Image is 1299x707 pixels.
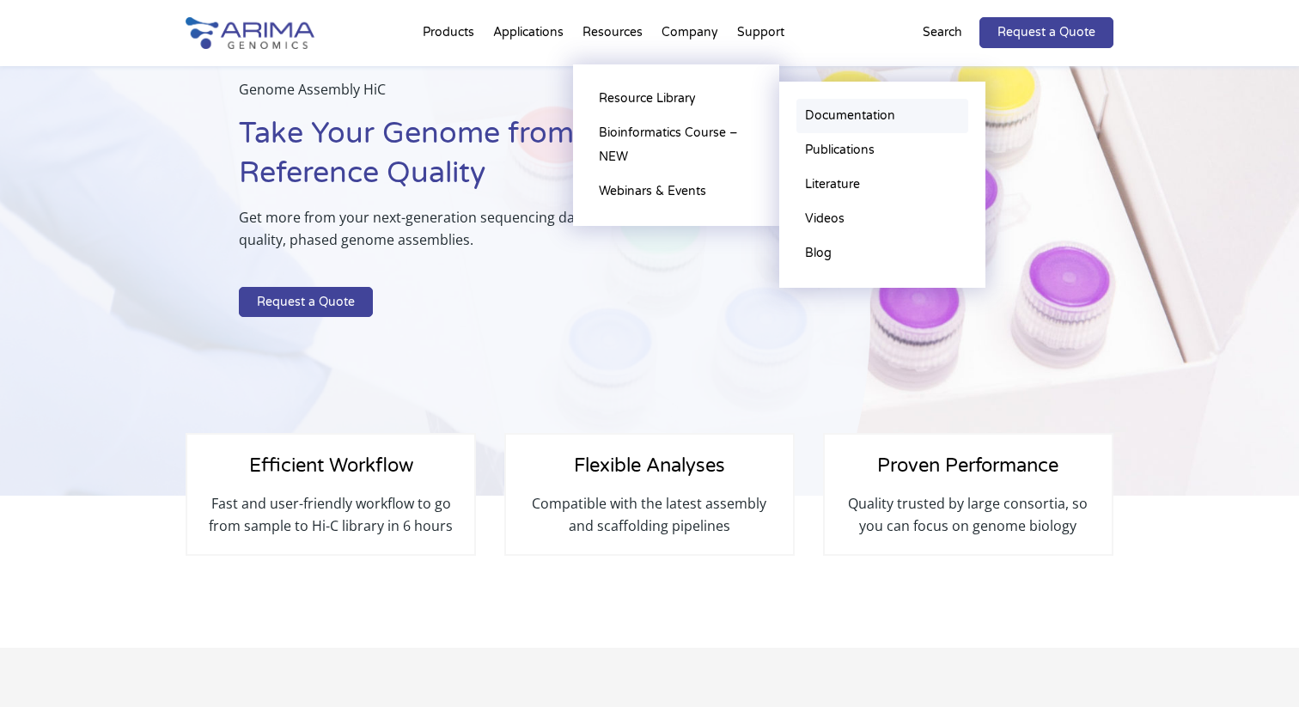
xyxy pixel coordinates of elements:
a: Resource Library [590,82,762,116]
span: Other (please describe) [20,468,155,485]
a: Request a Quote [979,17,1113,48]
span: Human [20,379,62,395]
p: Compatible with the latest assembly and scaffolding pipelines [523,492,776,537]
a: Blog [796,236,968,271]
span: Efficient Workflow [249,454,413,477]
input: Plant [4,448,15,459]
a: Documentation [796,99,968,133]
input: Vertebrate animal [4,403,15,414]
span: Vertebrate animal [20,401,124,417]
span: Plant [20,446,49,462]
a: Webinars & Events [590,174,762,209]
p: Get more from your next-generation sequencing data with the Arima Hi-C for high-quality, phased g... [239,206,784,265]
span: Proven Performance [877,454,1058,477]
a: Request a Quote [239,287,373,318]
span: Flexible Analyses [574,454,725,477]
p: Genome Assembly HiC [239,78,784,114]
span: Invertebrate animal [20,424,134,440]
input: Other (please describe) [4,470,15,481]
p: Quality trusted by large consortia, so you can focus on genome biology [842,492,1095,537]
p: Search [923,21,962,44]
p: Fast and user-friendly workflow to go from sample to Hi-C library in 6 hours [204,492,457,537]
a: Videos [796,202,968,236]
img: Arima-Genomics-logo [186,17,314,49]
h1: Take Your Genome from Draft to Reference Quality [239,114,784,206]
a: Literature [796,168,968,202]
input: Human [4,381,15,392]
a: Publications [796,133,968,168]
input: Invertebrate animal [4,425,15,436]
a: Bioinformatics Course – NEW [590,116,762,174]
